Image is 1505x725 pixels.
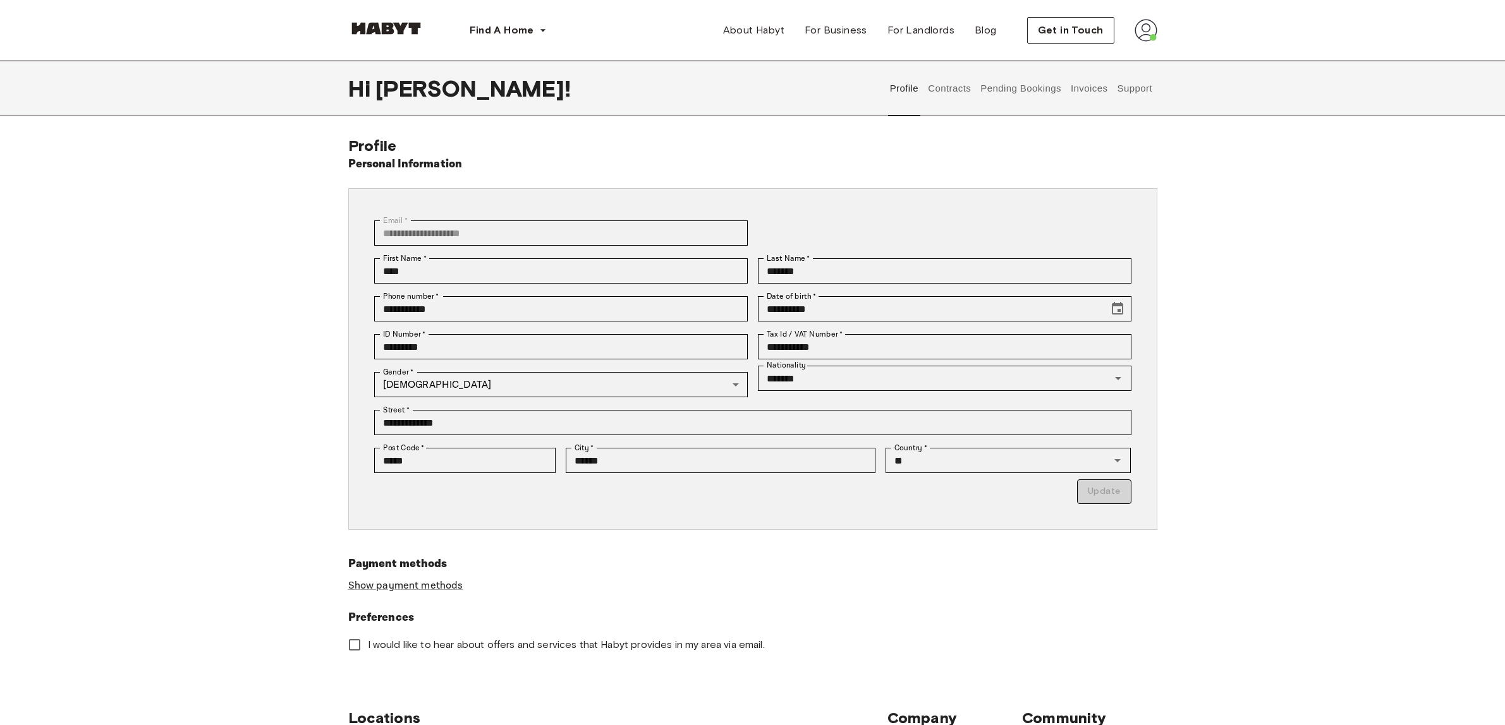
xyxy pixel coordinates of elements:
label: Phone number [383,291,439,302]
button: Invoices [1069,61,1109,116]
span: Profile [348,136,397,155]
img: Habyt [348,22,424,35]
a: For Landlords [877,18,965,43]
button: Open [1109,452,1126,469]
a: Blog [965,18,1007,43]
span: Blog [975,23,997,38]
label: Country [894,442,927,453]
button: Pending Bookings [979,61,1063,116]
button: Profile [888,61,920,116]
h6: Payment methods [348,555,1157,573]
a: Show payment methods [348,579,463,592]
label: Nationality [767,360,806,371]
label: Tax Id / VAT Number [767,328,843,340]
label: City [575,442,594,453]
div: user profile tabs [885,61,1157,116]
div: [DEMOGRAPHIC_DATA] [374,372,748,397]
button: Find A Home [460,18,557,43]
span: About Habyt [723,23,784,38]
span: I would like to hear about offers and services that Habyt provides in my area via email. [368,638,765,652]
span: Hi [348,75,375,102]
label: Post Code [383,442,425,453]
button: Support [1116,61,1154,116]
label: Last Name [767,253,810,264]
button: Choose date, selected date is Dec 15, 1995 [1105,296,1130,321]
button: Get in Touch [1027,17,1114,44]
span: Find A Home [470,23,534,38]
button: Open [1109,369,1127,387]
label: ID Number [383,328,425,340]
h6: Preferences [348,609,1157,626]
a: For Business [795,18,877,43]
label: Email [383,215,408,226]
label: Gender [383,366,413,378]
label: First Name [383,253,427,264]
span: Get in Touch [1038,23,1104,38]
div: You can't change your email address at the moment. Please reach out to customer support in case y... [374,220,748,246]
span: For Business [805,23,867,38]
span: For Landlords [887,23,954,38]
a: About Habyt [713,18,795,43]
span: [PERSON_NAME] ! [375,75,571,102]
button: Contracts [927,61,973,116]
label: Street [383,404,410,416]
img: avatar [1135,19,1157,42]
h6: Personal Information [348,155,463,173]
label: Date of birth [767,291,816,302]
